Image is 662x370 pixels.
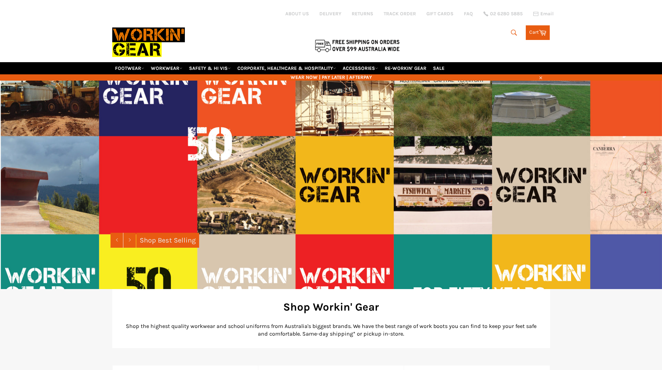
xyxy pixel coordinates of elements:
[314,38,401,53] img: Flat $9.95 shipping Australia wide
[384,10,416,17] a: TRACK ORDER
[123,299,540,314] h2: Shop Workin' Gear
[526,25,550,40] a: Cart
[112,23,185,62] img: Workin Gear leaders in Workwear, Safety Boots, PPE, Uniforms. Australia's No.1 in Workwear
[352,10,373,17] a: RETURNS
[483,11,523,16] a: 02 6280 5885
[382,62,429,74] a: RE-WORKIN' GEAR
[136,233,199,248] a: Shop Best Selling
[285,10,309,17] a: ABOUT US
[464,10,473,17] a: FAQ
[533,11,554,17] a: Email
[148,62,185,74] a: WORKWEAR
[319,10,341,17] a: DELIVERY
[340,62,381,74] a: ACCESSORIES
[540,11,554,16] span: Email
[123,322,540,338] p: Shop the highest quality workwear and school uniforms from Australia's biggest brands. We have th...
[490,11,523,16] span: 02 6280 5885
[426,10,453,17] a: GIFT CARDS
[112,74,550,81] span: WEAR NOW | PAY LATER | AFTERPAY
[430,62,447,74] a: SALE
[235,62,339,74] a: CORPORATE, HEALTHCARE & HOSPITALITY
[186,62,234,74] a: SAFETY & HI VIS
[112,62,147,74] a: FOOTWEAR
